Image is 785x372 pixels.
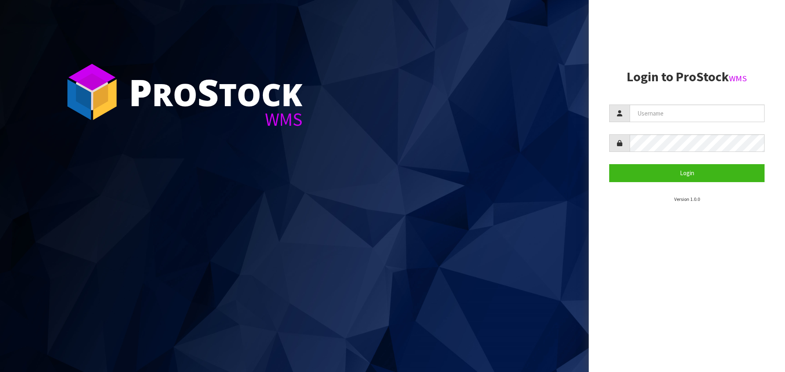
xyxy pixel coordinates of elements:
[609,164,765,182] button: Login
[129,67,152,117] span: P
[729,73,747,84] small: WMS
[129,110,303,129] div: WMS
[61,61,123,123] img: ProStock Cube
[609,70,765,84] h2: Login to ProStock
[197,67,219,117] span: S
[674,196,700,202] small: Version 1.0.0
[630,105,765,122] input: Username
[129,74,303,110] div: ro tock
